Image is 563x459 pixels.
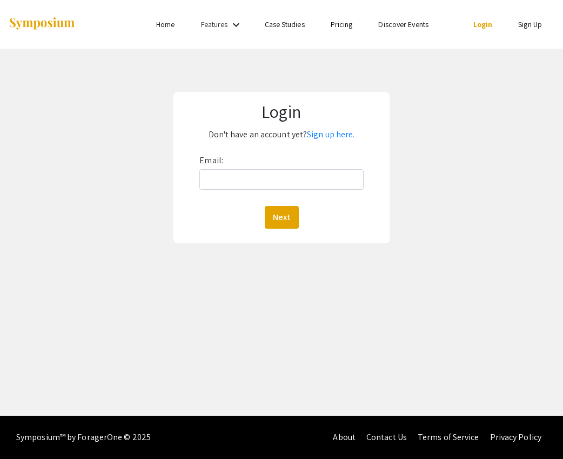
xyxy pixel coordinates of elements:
[16,416,151,459] div: Symposium™ by ForagerOne © 2025
[366,431,407,443] a: Contact Us
[8,17,76,31] img: Symposium by ForagerOne
[156,19,175,29] a: Home
[199,152,223,169] label: Email:
[333,431,356,443] a: About
[265,206,299,229] button: Next
[179,126,384,143] p: Don't have an account yet?
[473,19,493,29] a: Login
[8,410,46,451] iframe: Chat
[201,19,228,29] a: Features
[265,19,305,29] a: Case Studies
[518,19,542,29] a: Sign Up
[378,19,428,29] a: Discover Events
[490,431,541,443] a: Privacy Policy
[230,18,243,31] mat-icon: Expand Features list
[307,129,354,140] a: Sign up here.
[418,431,479,443] a: Terms of Service
[331,19,353,29] a: Pricing
[179,101,384,122] h1: Login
